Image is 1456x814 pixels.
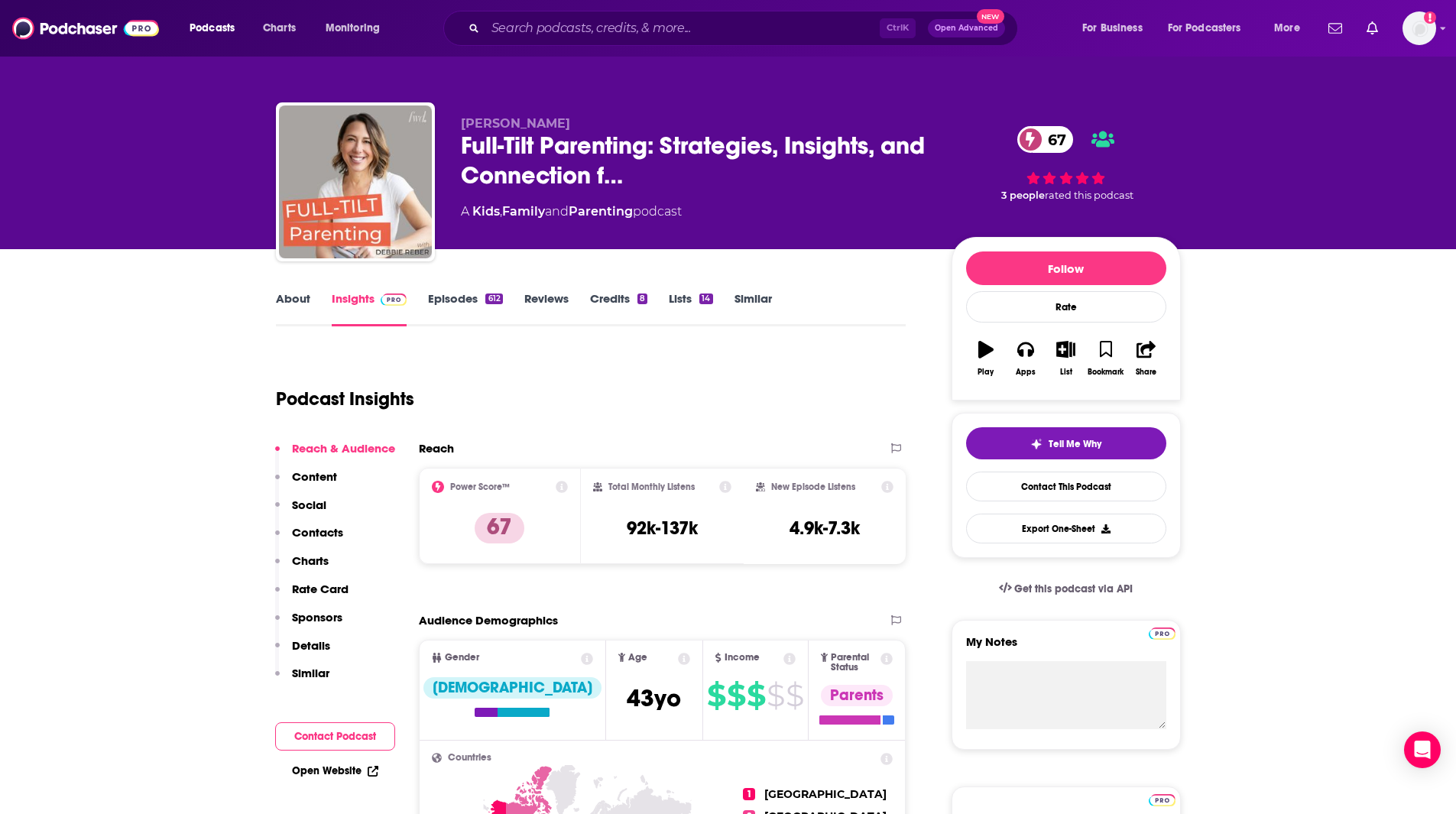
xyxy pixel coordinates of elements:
[1049,438,1101,450] span: Tell Me Why
[445,653,479,663] span: Gender
[952,116,1181,211] div: 67 3 peoplerated this podcast
[1082,18,1143,39] span: For Business
[292,469,337,484] p: Content
[1322,15,1348,41] a: Show notifications dropdown
[1136,368,1156,377] div: Share
[475,513,524,543] p: 67
[428,291,502,326] a: Episodes612
[292,764,378,777] a: Open Website
[292,553,329,568] p: Charts
[1072,16,1162,41] button: open menu
[275,441,395,469] button: Reach & Audience
[292,610,342,624] p: Sponsors
[275,582,349,610] button: Rate Card
[966,251,1166,285] button: Follow
[485,293,502,304] div: 612
[292,525,343,540] p: Contacts
[1006,331,1046,386] button: Apps
[279,105,432,258] img: Full-Tilt Parenting: Strategies, Insights, and Connection for Parents Raising Neurodivergent Chil...
[1149,625,1176,640] a: Pro website
[1016,368,1036,377] div: Apps
[485,16,880,41] input: Search podcasts, credits, & more...
[179,16,255,41] button: open menu
[1424,11,1436,24] svg: Add a profile image
[461,203,682,221] div: A podcast
[275,525,343,553] button: Contacts
[725,653,760,663] span: Income
[1017,126,1074,153] a: 67
[987,570,1146,608] a: Get this podcast via API
[275,666,329,694] button: Similar
[1149,792,1176,806] a: Pro website
[699,293,712,304] div: 14
[743,788,755,800] span: 1
[747,683,765,708] span: $
[966,514,1166,543] button: Export One-Sheet
[764,787,887,801] span: [GEOGRAPHIC_DATA]
[978,368,994,377] div: Play
[627,683,681,713] span: 43 yo
[627,517,698,540] h3: 92k-137k
[1402,11,1436,45] img: User Profile
[669,291,712,326] a: Lists14
[1149,628,1176,640] img: Podchaser Pro
[966,427,1166,459] button: tell me why sparkleTell Me Why
[275,498,326,526] button: Social
[966,472,1166,501] a: Contact This Podcast
[1060,368,1072,377] div: List
[332,291,407,326] a: InsightsPodchaser Pro
[1360,15,1384,41] a: Show notifications dropdown
[966,291,1166,323] div: Rate
[458,11,1033,46] div: Search podcasts, credits, & more...
[381,293,407,306] img: Podchaser Pro
[12,14,159,43] img: Podchaser - Follow, Share and Rate Podcasts
[292,638,330,653] p: Details
[419,441,454,456] h2: Reach
[292,441,395,456] p: Reach & Audience
[253,16,305,41] a: Charts
[928,19,1005,37] button: Open AdvancedNew
[275,610,342,638] button: Sponsors
[472,204,500,219] a: Kids
[1088,368,1124,377] div: Bookmark
[419,613,558,628] h2: Audience Demographics
[292,666,329,680] p: Similar
[524,291,569,326] a: Reviews
[275,722,395,751] button: Contact Podcast
[628,653,647,663] span: Age
[448,753,491,763] span: Countries
[966,634,1166,661] label: My Notes
[734,291,772,326] a: Similar
[1158,16,1263,41] button: open menu
[461,116,570,131] span: [PERSON_NAME]
[292,582,349,596] p: Rate Card
[1168,18,1241,39] span: For Podcasters
[1274,18,1300,39] span: More
[1126,331,1166,386] button: Share
[1402,11,1436,45] span: Logged in as AtriaBooks
[590,291,647,326] a: Credits8
[1014,582,1133,595] span: Get this podcast via API
[263,18,296,39] span: Charts
[500,204,502,219] span: ,
[935,24,998,32] span: Open Advanced
[977,9,1004,24] span: New
[450,482,510,492] h2: Power Score™
[966,331,1006,386] button: Play
[1045,190,1133,201] span: rated this podcast
[276,388,414,410] h1: Podcast Insights
[1033,126,1074,153] span: 67
[326,18,380,39] span: Monitoring
[1402,11,1436,45] button: Show profile menu
[1030,438,1043,450] img: tell me why sparkle
[1001,190,1045,201] span: 3 people
[727,683,745,708] span: $
[786,683,803,708] span: $
[190,18,235,39] span: Podcasts
[1086,331,1126,386] button: Bookmark
[275,638,330,666] button: Details
[608,482,695,492] h2: Total Monthly Listens
[502,204,545,219] a: Family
